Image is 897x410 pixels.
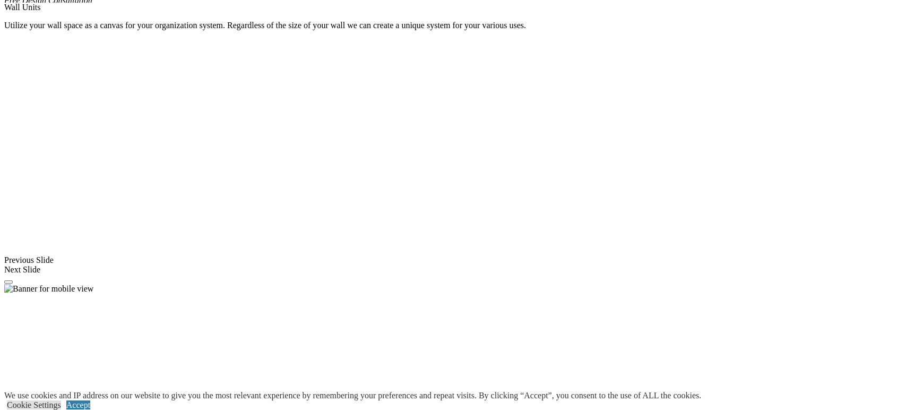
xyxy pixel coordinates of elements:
[4,280,13,284] button: Click here to pause slide show
[4,3,40,12] span: Wall Units
[4,284,93,294] img: Banner for mobile view
[4,255,893,265] div: Previous Slide
[4,21,893,30] p: Utilize your wall space as a canvas for your organization system. Regardless of the size of your ...
[4,265,893,275] div: Next Slide
[7,400,61,409] a: Cookie Settings
[4,391,701,400] div: We use cookies and IP address on our website to give you the most relevant experience by remember...
[66,400,90,409] a: Accept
